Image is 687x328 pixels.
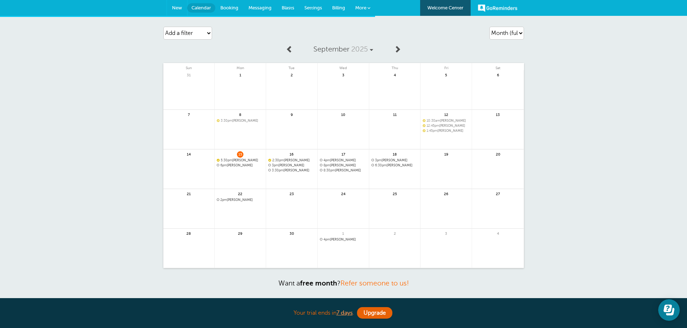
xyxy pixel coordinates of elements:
[357,307,392,319] a: Upgrade
[495,151,501,157] span: 20
[472,63,524,70] span: Sat
[163,63,215,70] span: Sun
[304,5,322,10] span: Settings
[320,163,367,167] a: 8pm[PERSON_NAME]
[369,63,420,70] span: Thu
[371,158,418,162] span: Sean Sims
[371,158,418,162] a: 3pm[PERSON_NAME]
[187,3,215,13] a: Calendar
[272,169,283,172] span: 3:30pm
[185,230,192,236] span: 28
[495,72,501,77] span: 6
[371,163,418,167] span: Richard Smoron
[237,230,243,236] span: 29
[289,151,295,157] span: 16
[172,5,182,10] span: New
[340,191,347,196] span: 24
[313,45,349,53] span: September
[215,63,266,70] span: Mon
[323,238,330,241] span: 4pm
[392,72,398,77] span: 4
[220,198,227,202] span: 2pm
[220,5,238,10] span: Booking
[268,158,315,162] span: Javier Gutierrez Jr
[282,5,294,10] span: Blasts
[351,45,368,53] span: 2025
[217,158,264,162] a: 5:30pm[PERSON_NAME]
[237,191,243,196] span: 22
[297,41,390,57] a: September 2025
[423,129,470,133] a: 1:45pm[PERSON_NAME]
[375,163,387,167] span: 6:30pm
[443,112,449,117] span: 12
[423,119,470,123] a: 10:30am[PERSON_NAME]
[423,124,470,128] span: Wyatt Wilson
[300,279,337,287] strong: free month
[185,72,192,77] span: 31
[268,158,270,161] span: Confirmed. Changing the appointment date will unconfirm the appointment.
[185,151,192,157] span: 14
[495,191,501,196] span: 27
[340,112,347,117] span: 10
[495,112,501,117] span: 13
[217,198,264,202] span: Darien Carter
[217,198,264,202] a: 2pm[PERSON_NAME]
[320,169,367,172] span: Mario Medina
[217,163,264,167] span: Ivan Cruz
[423,129,470,133] span: KenTroy Jenrette
[323,158,330,162] span: 4pm
[289,112,295,117] span: 9
[392,112,398,117] span: 11
[427,129,437,132] span: 1:45pm
[443,230,449,236] span: 3
[217,119,264,123] a: 3:30pm[PERSON_NAME]
[220,163,227,167] span: 6pm
[320,238,367,242] a: 4pm[PERSON_NAME]
[289,230,295,236] span: 30
[392,191,398,196] span: 25
[323,163,330,167] span: 8pm
[268,158,315,162] a: 2:30pm[PERSON_NAME]
[221,158,232,162] span: 5:30pm
[272,163,278,167] span: 3pm
[289,191,295,196] span: 23
[423,124,470,128] a: 12:45pm[PERSON_NAME]
[340,230,347,236] span: 1
[163,305,524,321] div: Your trial ends in .
[443,151,449,157] span: 19
[318,63,369,70] span: Wed
[237,151,243,157] span: 15
[443,72,449,77] span: 5
[268,163,315,167] a: 3pm[PERSON_NAME]
[237,112,243,117] span: 8
[340,279,409,287] a: Refer someone to us!
[320,238,367,242] span: Charles Kendall
[185,112,192,117] span: 7
[217,158,264,162] span: Russell Hiser
[332,5,345,10] span: Billing
[420,63,472,70] span: Fri
[268,163,315,167] span: Charles Thomas
[185,191,192,196] span: 21
[221,119,232,122] span: 3:30pm
[427,124,439,127] span: 12:45pm
[355,5,366,10] span: More
[392,151,398,157] span: 18
[320,163,367,167] span: Jessie DeSpirito
[191,5,211,10] span: Calendar
[423,119,470,123] span: Tommie Mitchell
[217,158,219,161] span: Confirmed. Changing the appointment date will unconfirm the appointment.
[268,169,315,172] a: 3:30pm[PERSON_NAME]
[423,119,425,122] span: Confirmed. Changing the appointment date will unconfirm the appointment.
[427,119,440,122] span: 10:30am
[272,158,284,162] span: 2:30pm
[217,163,264,167] a: 6pm[PERSON_NAME]
[495,230,501,236] span: 4
[340,72,347,77] span: 3
[320,158,367,162] span: Shawn Whitehurst
[217,119,219,122] span: Confirmed. Changing the appointment date will unconfirm the appointment.
[371,163,418,167] a: 6:30pm[PERSON_NAME]
[336,310,353,316] b: 7 days
[443,191,449,196] span: 26
[320,158,367,162] a: 4pm[PERSON_NAME]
